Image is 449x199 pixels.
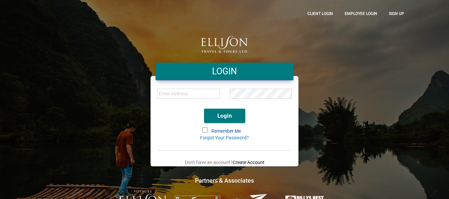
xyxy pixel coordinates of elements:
h4: Partners & Associates [40,176,409,185]
a: Sign up [384,5,409,22]
a: Forgot Your Password? [200,135,249,140]
img: logo.png [201,36,248,53]
a: Create Account [233,160,265,165]
a: Employee Login [340,5,382,22]
label: Remember Me [203,128,246,135]
p: Don't have an account? [157,158,292,166]
button: Login [204,109,245,123]
input: Email Address [157,89,220,99]
a: CLient Login [302,5,338,22]
h4: LOGIN [161,65,288,78]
